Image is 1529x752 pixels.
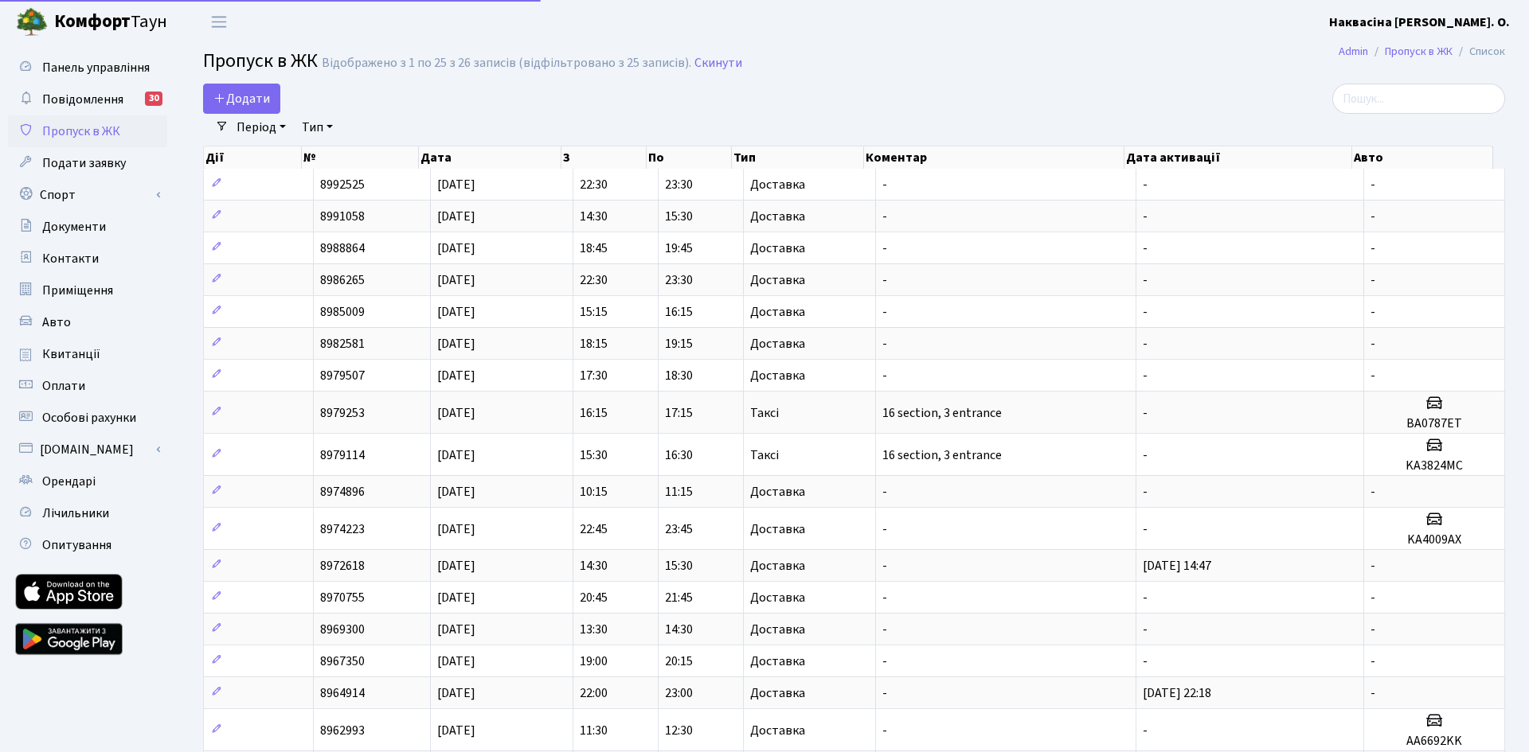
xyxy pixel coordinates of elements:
th: № [302,146,419,169]
span: 17:30 [580,367,608,384]
span: Доставка [750,178,805,191]
span: 11:30 [580,722,608,739]
th: Коментар [864,146,1124,169]
span: Особові рахунки [42,409,136,427]
span: 8969300 [320,621,365,638]
span: 8964914 [320,684,365,702]
span: - [1371,335,1375,353]
span: Доставка [750,485,805,498]
span: - [1371,303,1375,321]
span: 16 section, 3 entrance [882,404,1002,422]
span: 16:15 [665,303,693,321]
span: 8979253 [320,404,365,422]
span: [DATE] [437,271,475,289]
span: 15:15 [580,303,608,321]
span: 21:45 [665,589,693,606]
span: Приміщення [42,282,113,299]
span: - [1371,483,1375,501]
span: 8988864 [320,240,365,257]
span: 16:30 [665,446,693,464]
div: 30 [145,92,162,106]
a: Повідомлення30 [8,84,167,115]
span: Авто [42,314,71,331]
a: Спорт [8,179,167,211]
span: Доставка [750,687,805,699]
span: Доставка [750,274,805,286]
span: Додати [213,90,270,107]
span: - [1143,240,1148,257]
span: 13:30 [580,621,608,638]
h5: KA4009AX [1371,532,1498,547]
span: - [1371,208,1375,225]
span: Доставка [750,523,805,536]
span: - [1143,303,1148,321]
span: - [1371,589,1375,606]
span: - [1143,520,1148,538]
span: [DATE] [437,240,475,257]
span: - [882,176,887,193]
span: - [882,589,887,606]
span: Доставка [750,724,805,737]
li: Список [1453,43,1505,60]
span: 8979507 [320,367,365,384]
a: Пропуск в ЖК [1385,43,1453,60]
span: Доставка [750,337,805,350]
span: - [882,271,887,289]
span: [DATE] [437,589,475,606]
span: - [1143,367,1148,384]
a: Контакти [8,243,167,275]
span: Подати заявку [42,154,126,172]
span: Пропуск в ЖК [42,123,120,140]
span: 15:30 [580,446,608,464]
span: - [882,520,887,538]
span: [DATE] [437,176,475,193]
span: 22:30 [580,176,608,193]
span: 8986265 [320,271,365,289]
th: З [561,146,647,169]
span: - [1371,621,1375,638]
span: Таксі [750,407,779,419]
span: Квитанції [42,345,100,363]
span: [DATE] [437,520,475,538]
button: Переключити навігацію [199,9,239,35]
a: Приміщення [8,275,167,306]
span: - [882,684,887,702]
span: Доставка [750,210,805,223]
span: [DATE] [437,557,475,575]
span: 23:30 [665,271,693,289]
a: Період [230,114,292,141]
span: - [1371,684,1375,702]
span: - [1143,404,1148,422]
span: - [1143,589,1148,606]
span: Доставка [750,655,805,668]
span: - [1371,557,1375,575]
span: - [1143,176,1148,193]
span: - [1143,335,1148,353]
span: 20:15 [665,653,693,670]
span: 15:30 [665,208,693,225]
span: - [1143,208,1148,225]
span: Опитування [42,536,111,554]
span: [DATE] [437,367,475,384]
th: Дата активації [1124,146,1352,169]
a: Оплати [8,370,167,402]
span: 23:30 [665,176,693,193]
span: 8974223 [320,520,365,538]
span: [DATE] 22:18 [1143,684,1211,702]
span: - [1143,621,1148,638]
h5: KA3824MC [1371,458,1498,473]
span: 23:45 [665,520,693,538]
span: Доставка [750,591,805,604]
a: Admin [1339,43,1368,60]
a: [DOMAIN_NAME] [8,434,167,466]
span: Доставка [750,306,805,318]
span: - [882,621,887,638]
span: 18:45 [580,240,608,257]
span: 14:30 [580,557,608,575]
span: - [882,208,887,225]
h5: AA6692KK [1371,734,1498,749]
span: [DATE] [437,303,475,321]
span: [DATE] [437,446,475,464]
span: 8992525 [320,176,365,193]
span: [DATE] [437,621,475,638]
